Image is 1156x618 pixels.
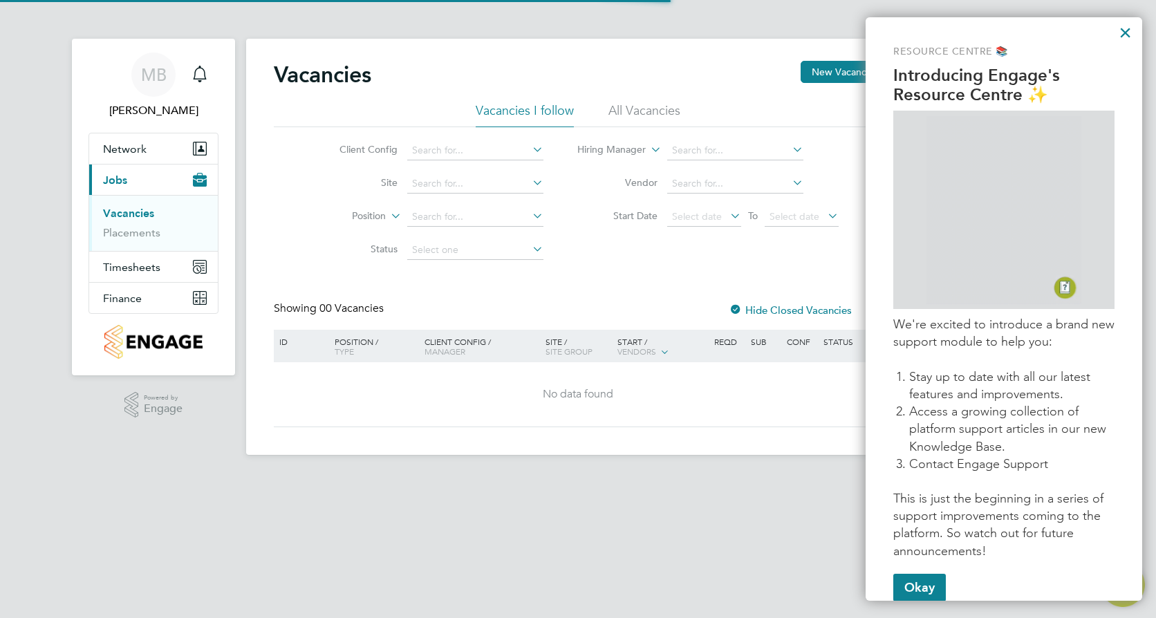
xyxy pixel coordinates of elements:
[909,403,1115,456] li: Access a growing collection of platform support articles in our new Knowledge Base.
[667,141,803,160] input: Search for...
[801,61,882,83] button: New Vacancy
[578,209,658,222] label: Start Date
[318,243,398,255] label: Status
[614,330,711,364] div: Start /
[318,176,398,189] label: Site
[783,330,819,353] div: Conf
[319,301,384,315] span: 00 Vacancies
[103,226,160,239] a: Placements
[909,368,1115,403] li: Stay up to date with all our latest features and improvements.
[546,346,593,357] span: Site Group
[335,346,354,357] span: Type
[324,330,421,363] div: Position /
[893,85,1115,105] p: Resource Centre ✨
[407,207,543,227] input: Search for...
[318,143,398,156] label: Client Config
[667,174,803,194] input: Search for...
[578,176,658,189] label: Vendor
[103,142,147,156] span: Network
[72,39,235,375] nav: Main navigation
[820,330,880,353] div: Status
[729,303,852,317] label: Hide Closed Vacancies
[141,66,167,84] span: MB
[276,387,880,402] div: No data found
[617,346,656,357] span: Vendors
[103,292,142,305] span: Finance
[893,45,1115,59] p: Resource Centre 📚
[747,330,783,353] div: Sub
[770,210,819,223] span: Select date
[744,207,762,225] span: To
[144,403,183,415] span: Engage
[103,261,160,274] span: Timesheets
[144,392,183,404] span: Powered by
[893,490,1115,560] p: This is just the beginning in a series of support improvements coming to the platform. So watch o...
[672,210,722,223] span: Select date
[407,174,543,194] input: Search for...
[926,116,1081,303] img: GIF of Resource Centre being opened
[274,301,386,316] div: Showing
[407,141,543,160] input: Search for...
[566,143,646,157] label: Hiring Manager
[1119,21,1132,44] button: Close
[476,102,574,127] li: Vacancies I follow
[104,325,202,359] img: countryside-properties-logo-retina.png
[421,330,542,363] div: Client Config /
[711,330,747,353] div: Reqd
[306,209,386,223] label: Position
[893,66,1115,86] p: Introducing Engage's
[88,53,218,119] a: Go to account details
[542,330,615,363] div: Site /
[103,174,127,187] span: Jobs
[274,61,371,88] h2: Vacancies
[276,330,324,353] div: ID
[88,325,218,359] a: Go to home page
[909,456,1115,473] li: Contact Engage Support
[425,346,465,357] span: Manager
[608,102,680,127] li: All Vacancies
[893,574,946,601] button: Okay
[407,241,543,260] input: Select one
[893,316,1115,350] p: We're excited to introduce a brand new support module to help you:
[103,207,154,220] a: Vacancies
[88,102,218,119] span: Maggie Bruton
